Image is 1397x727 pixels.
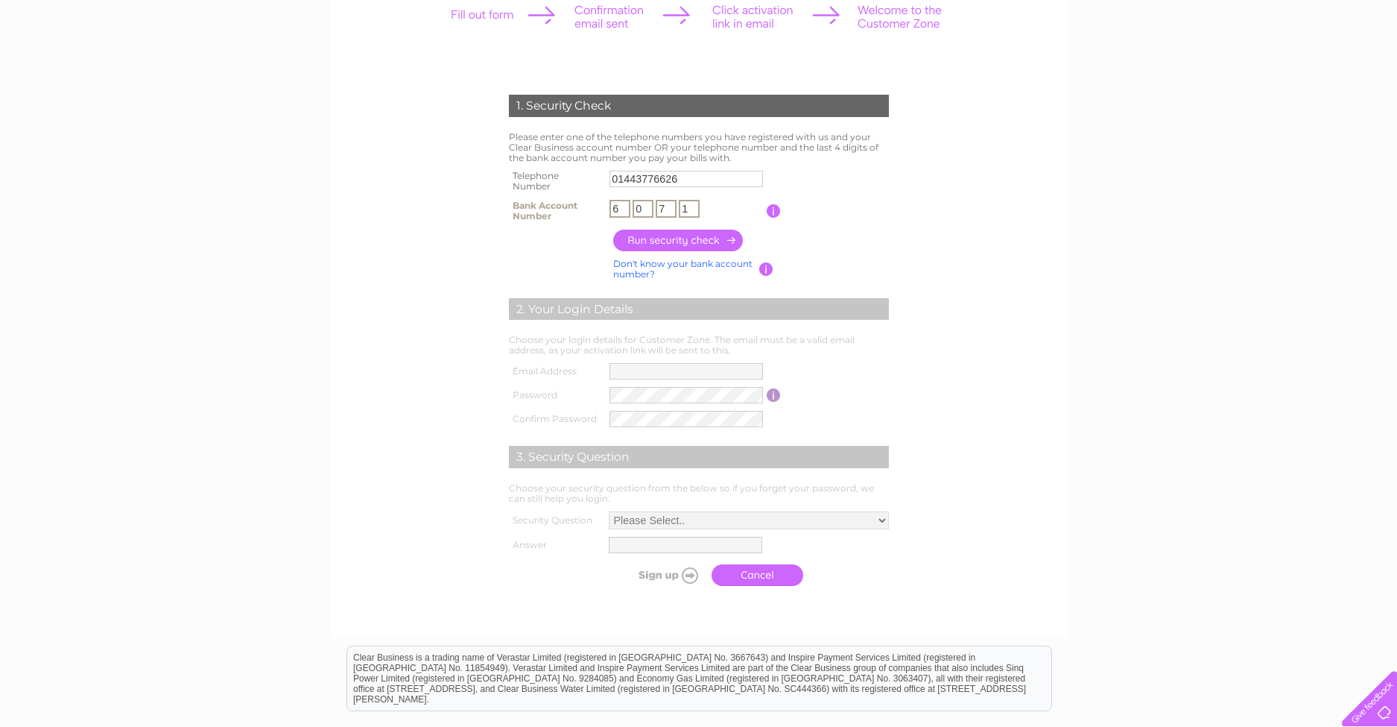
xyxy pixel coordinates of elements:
[1321,63,1343,75] a: Blog
[505,128,893,166] td: Please enter one of the telephone numbers you have registered with us and your Clear Business acc...
[612,564,704,585] input: Submit
[505,479,893,508] td: Choose your security question from the below so if you forget your password, we can still help yo...
[49,39,125,84] img: logo.png
[505,533,605,557] th: Answer
[509,446,889,468] div: 3. Security Question
[505,166,606,196] th: Telephone Number
[505,508,605,533] th: Security Question
[505,331,893,359] td: Choose your login details for Customer Zone. The email must be a valid email address, as your act...
[509,95,889,117] div: 1. Security Check
[1116,7,1219,26] a: 0333 014 3131
[759,262,773,276] input: Information
[347,8,1051,72] div: Clear Business is a trading name of Verastar Limited (registered in [GEOGRAPHIC_DATA] No. 3667643...
[505,407,606,431] th: Confirm Password
[1188,63,1217,75] a: Water
[767,204,781,218] input: Information
[712,564,803,586] a: Cancel
[1267,63,1312,75] a: Telecoms
[767,388,781,402] input: Information
[505,359,606,383] th: Email Address
[509,298,889,321] div: 2. Your Login Details
[1226,63,1258,75] a: Energy
[1352,63,1388,75] a: Contact
[613,258,753,280] a: Don't know your bank account number?
[505,383,606,407] th: Password
[505,196,606,226] th: Bank Account Number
